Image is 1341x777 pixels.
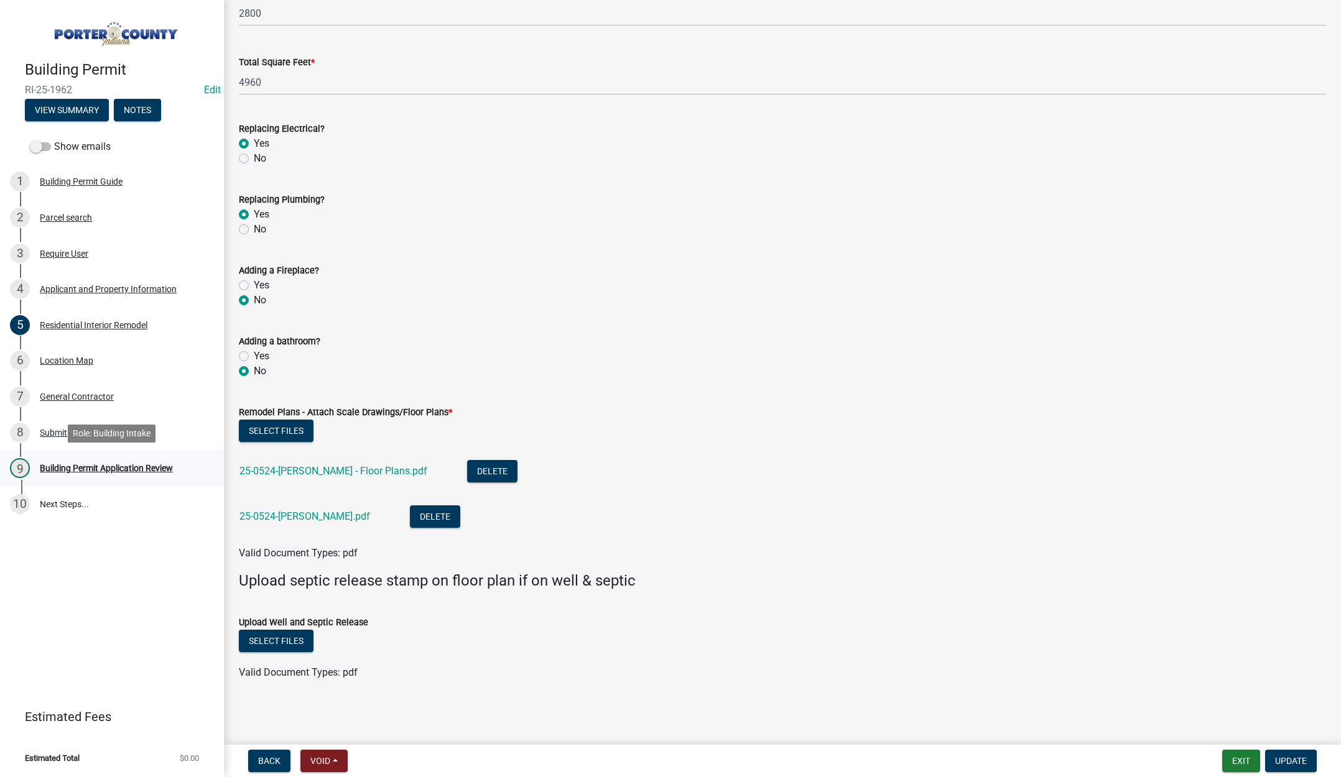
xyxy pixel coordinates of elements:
[1265,750,1317,772] button: Update
[204,84,221,96] a: Edit
[254,293,266,308] label: No
[10,458,30,478] div: 9
[40,249,88,258] div: Require User
[10,423,30,443] div: 8
[254,136,269,151] label: Yes
[239,338,320,346] label: Adding a bathroom?
[40,356,93,365] div: Location Map
[40,321,147,329] div: Residential Interior Remodel
[410,512,460,523] wm-modal-confirm: Delete Document
[40,213,92,222] div: Parcel search
[10,279,30,299] div: 4
[239,58,315,67] label: Total Square Feet
[258,756,281,766] span: Back
[25,84,199,96] span: RI-25-1962
[25,13,204,48] img: Porter County, Indiana
[254,364,266,379] label: No
[10,387,30,407] div: 7
[254,349,269,364] label: Yes
[1275,756,1307,766] span: Update
[10,351,30,370] div: 6
[25,61,214,79] h4: Building Permit
[10,704,204,729] a: Estimated Fees
[10,208,30,228] div: 2
[239,196,325,205] label: Replacing Plumbing?
[25,106,109,116] wm-modal-confirm: Summary
[300,750,348,772] button: Void
[204,84,221,96] wm-modal-confirm: Edit Application Number
[254,151,266,166] label: No
[180,754,199,762] span: $0.00
[40,392,114,401] div: General Contractor
[239,630,313,652] button: Select files
[248,750,290,772] button: Back
[254,278,269,293] label: Yes
[239,547,358,559] span: Valid Document Types: pdf
[410,505,460,528] button: Delete
[467,460,517,482] button: Delete
[40,464,173,472] div: Building Permit Application Review
[40,428,67,437] div: Submit
[239,125,325,134] label: Replacing Electrical?
[239,666,358,678] span: Valid Document Types: pdf
[30,139,111,154] label: Show emails
[25,99,109,121] button: View Summary
[310,756,330,766] span: Void
[114,106,161,116] wm-modal-confirm: Notes
[239,408,452,417] label: Remodel Plans - Attach Scale Drawings/Floor Plans
[40,177,123,186] div: Building Permit Guide
[239,267,319,275] label: Adding a Fireplace?
[10,315,30,335] div: 5
[467,466,517,478] wm-modal-confirm: Delete Document
[68,425,155,443] div: Role: Building Intake
[239,510,370,522] a: 25-0524-[PERSON_NAME].pdf
[1222,750,1260,772] button: Exit
[239,465,427,477] a: 25-0524-[PERSON_NAME] - Floor Plans.pdf
[239,572,1326,590] h4: Upload septic release stamp on floor plan if on well & septic
[10,172,30,191] div: 1
[254,222,266,237] label: No
[254,207,269,222] label: Yes
[10,244,30,264] div: 3
[114,99,161,121] button: Notes
[239,618,368,627] label: Upload Well and Septic Release
[40,285,177,293] div: Applicant and Property Information
[239,420,313,442] button: Select files
[10,494,30,514] div: 10
[25,754,80,762] span: Estimated Total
